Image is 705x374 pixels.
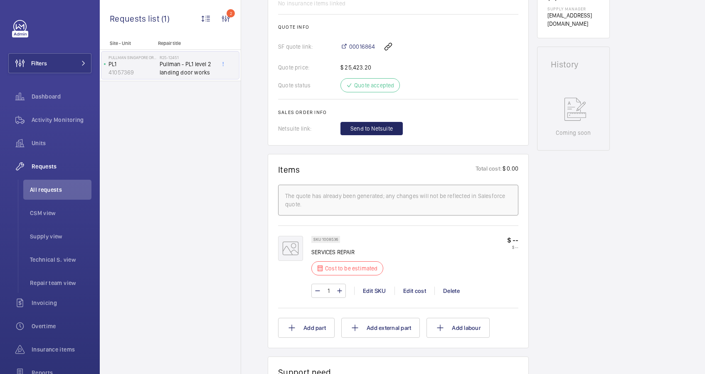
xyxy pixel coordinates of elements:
[160,60,214,77] span: Pullman - PL1 level 2 landing door works
[100,40,155,46] p: Site - Unit
[556,129,591,137] p: Coming soon
[278,164,300,175] h1: Items
[547,6,599,11] p: Supply manager
[32,345,91,354] span: Insurance items
[108,60,156,68] p: PL1
[32,322,91,330] span: Overtime
[350,124,393,133] span: Send to Netsuite
[394,287,434,295] div: Edit cost
[285,192,511,208] div: The quote has already been generated; any changes will not be reflected in Salesforce quote.
[349,42,375,51] span: 00016864
[278,109,518,115] h2: Sales order info
[434,287,468,295] div: Delete
[32,92,91,101] span: Dashboard
[507,236,518,245] p: $ --
[32,116,91,124] span: Activity Monitoring
[547,11,599,28] p: [EMAIL_ADDRESS][DOMAIN_NAME]
[341,318,420,338] button: Add external part
[108,55,156,60] p: Pullman Singapore Orchard
[30,232,91,240] span: Supply view
[340,122,403,135] button: Send to Netsuite
[354,287,394,295] div: Edit SKU
[311,248,388,256] p: SERVICES REPAIR
[30,279,91,287] span: Repair team view
[278,318,335,338] button: Add part
[551,60,596,69] h1: History
[160,55,214,60] h2: R25-12451
[340,42,375,51] a: 00016864
[32,299,91,307] span: Invoicing
[278,24,518,30] h2: Quote info
[32,139,91,147] span: Units
[30,209,91,217] span: CSM view
[507,245,518,250] p: $ --
[30,186,91,194] span: All requests
[426,318,490,338] button: Add labour
[31,59,47,67] span: Filters
[30,255,91,264] span: Technical S. view
[110,13,161,24] span: Requests list
[8,53,91,73] button: Filters
[108,68,156,77] p: 41057369
[476,164,502,175] p: Total cost:
[32,162,91,171] span: Requests
[502,164,518,175] p: $ 0.00
[325,264,378,272] p: Cost to be estimated
[313,238,338,241] p: SKU 1008536
[158,40,213,46] p: Repair title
